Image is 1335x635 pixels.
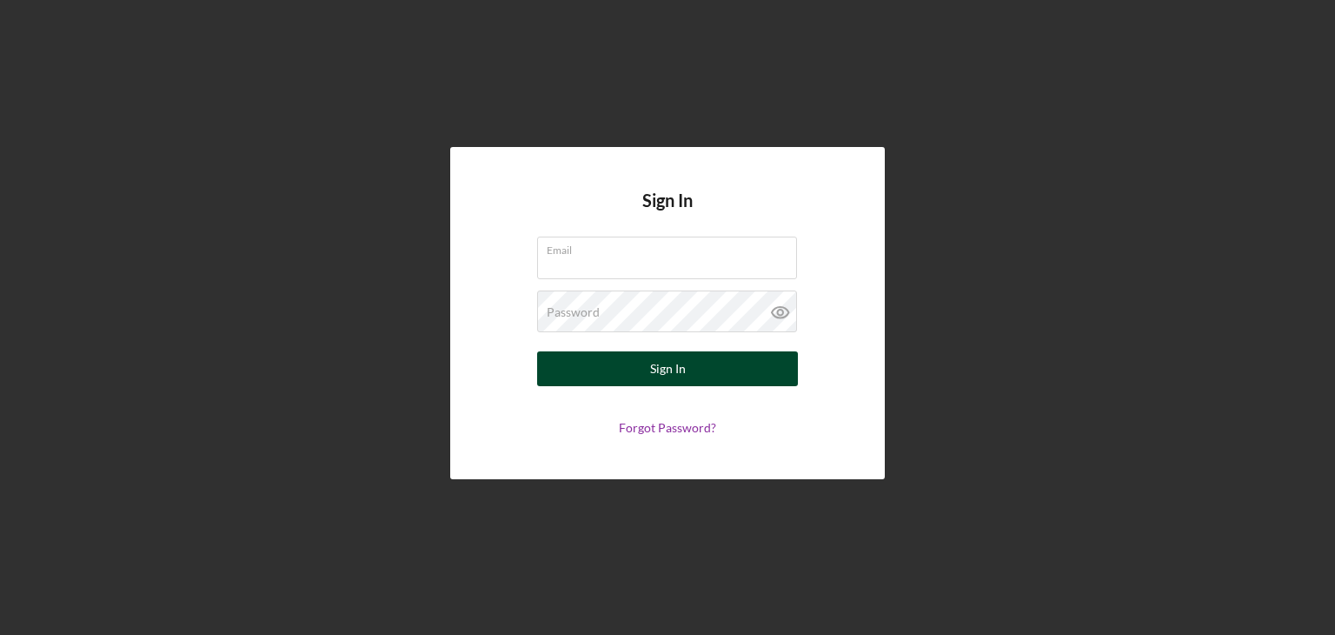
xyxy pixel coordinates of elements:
[619,420,716,435] a: Forgot Password?
[650,351,686,386] div: Sign In
[547,305,600,319] label: Password
[537,351,798,386] button: Sign In
[642,190,693,237] h4: Sign In
[547,237,797,257] label: Email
